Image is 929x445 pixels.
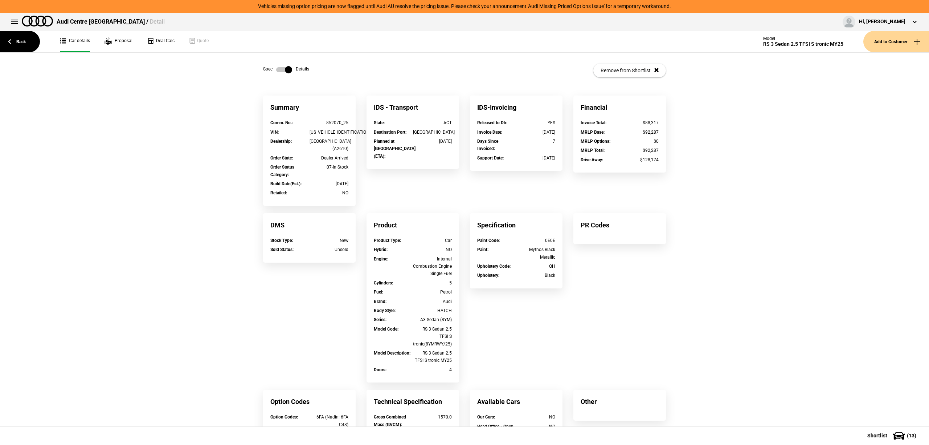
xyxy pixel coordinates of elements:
[477,273,499,278] strong: Upholstery :
[581,148,605,153] strong: MRLP Total :
[859,18,905,25] div: Hi, [PERSON_NAME]
[620,119,659,126] div: $88,317
[374,351,410,356] strong: Model Description :
[516,263,556,270] div: QH
[374,139,416,159] strong: Planned at [GEOGRAPHIC_DATA] (ETA) :
[413,316,452,323] div: A3 Sedan (8YM)
[22,16,53,27] img: audi.png
[310,189,349,197] div: NO
[477,264,511,269] strong: Upholstery Code :
[863,31,929,52] button: Add to Customer
[367,96,459,119] div: IDS - Transport
[374,327,398,332] strong: Model Code :
[413,279,452,287] div: 5
[516,237,556,244] div: 0E0E
[413,246,452,253] div: NO
[310,246,349,253] div: Unsold
[413,366,452,373] div: 4
[374,299,386,304] strong: Brand :
[310,154,349,162] div: Dealer Arrived
[620,156,659,163] div: $128,174
[413,325,452,348] div: RS 3 Sedan 2.5 TFSI S tronic(8YMRWY/25)
[263,96,356,119] div: Summary
[516,423,556,430] div: NO
[477,155,504,161] strong: Support Date :
[367,390,459,413] div: Technical Specification
[270,238,293,243] strong: Stock Type :
[413,298,452,305] div: Audi
[620,138,659,145] div: $0
[620,147,659,154] div: $92,287
[374,280,393,286] strong: Cylinders :
[856,426,929,445] button: Shortlist(13)
[147,31,175,52] a: Deal Calc
[516,246,556,261] div: Mythos Black Metallic
[470,213,562,237] div: Specification
[477,238,500,243] strong: Paint Code :
[310,237,349,244] div: New
[263,66,309,73] div: Spec Details
[573,96,666,119] div: Financial
[413,237,452,244] div: Car
[516,272,556,279] div: Black
[150,18,165,25] span: Detail
[516,138,556,145] div: 7
[477,424,513,436] strong: Head Office - Open Market :
[374,130,406,135] strong: Destination Port :
[573,390,666,413] div: Other
[477,120,507,125] strong: Released to Dlr :
[581,139,610,144] strong: MRLP Options :
[270,130,279,135] strong: VIN :
[367,213,459,237] div: Product
[763,41,843,47] div: RS 3 Sedan 2.5 TFSI S tronic MY25
[593,64,666,77] button: Remove from Shortlist
[413,413,452,421] div: 1570.0
[573,213,666,237] div: PR Codes
[374,120,385,125] strong: State :
[581,120,606,125] strong: Invoice Total :
[270,155,293,161] strong: Order State :
[263,213,356,237] div: DMS
[60,31,90,52] a: Car details
[310,129,349,136] div: [US_VEHICLE_IDENTIFICATION_NUMBER]
[374,367,386,372] strong: Doors :
[413,288,452,296] div: Petrol
[477,247,488,252] strong: Paint :
[270,247,294,252] strong: Sold Status :
[310,163,349,171] div: 07-In Stock
[620,129,659,136] div: $92,287
[57,18,165,26] div: Audi Centre [GEOGRAPHIC_DATA] /
[374,290,383,295] strong: Fuel :
[516,413,556,421] div: NO
[413,349,452,364] div: RS 3 Sedan 2.5 TFSI S tronic MY25
[413,307,452,314] div: HATCH
[413,129,452,136] div: [GEOGRAPHIC_DATA]
[310,413,349,428] div: 6FA (Nadin: 6FA C48)
[374,256,388,262] strong: Engine :
[310,119,349,126] div: 852070_25
[374,414,406,427] strong: Gross Combined Mass (GVCM) :
[270,165,294,177] strong: Order Status Category :
[310,180,349,187] div: [DATE]
[477,414,495,420] strong: Our Cars :
[516,154,556,162] div: [DATE]
[867,433,887,438] span: Shortlist
[270,181,302,186] strong: Build Date(Est.) :
[413,138,452,145] div: [DATE]
[270,139,292,144] strong: Dealership :
[374,317,386,322] strong: Series :
[516,119,556,126] div: YES
[105,31,132,52] a: Proposal
[763,36,843,41] div: Model
[270,414,298,420] strong: Option Codes :
[581,157,603,162] strong: Drive Away :
[310,138,349,153] div: [GEOGRAPHIC_DATA] (A2610)
[516,129,556,136] div: [DATE]
[470,96,562,119] div: IDS-Invoicing
[581,130,605,135] strong: MRLP Base :
[907,433,916,438] span: ( 13 )
[374,238,401,243] strong: Product Type :
[374,247,388,252] strong: Hybrid :
[270,190,287,195] strong: Retailed :
[374,308,396,313] strong: Body Style :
